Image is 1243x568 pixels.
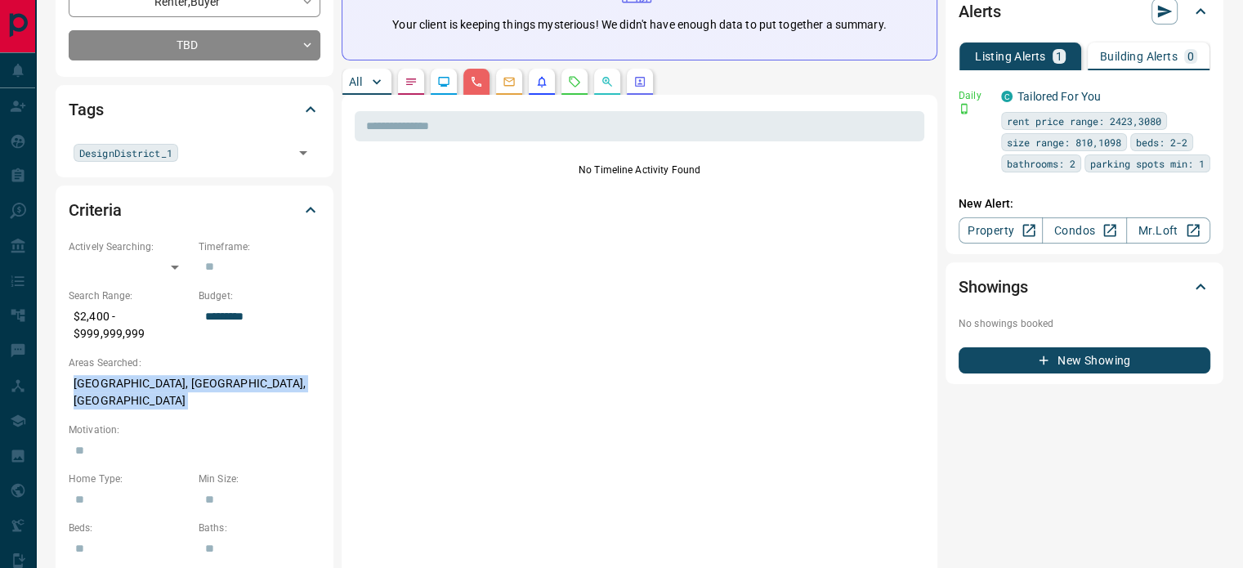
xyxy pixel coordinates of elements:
[69,239,190,254] p: Actively Searching:
[437,75,450,88] svg: Lead Browsing Activity
[69,303,190,347] p: $2,400 - $999,999,999
[69,30,320,60] div: TBD
[1007,113,1161,129] span: rent price range: 2423,3080
[959,267,1210,306] div: Showings
[959,316,1210,331] p: No showings booked
[503,75,516,88] svg: Emails
[199,472,320,486] p: Min Size:
[959,274,1028,300] h2: Showings
[1187,51,1194,62] p: 0
[1056,51,1062,62] p: 1
[69,423,320,437] p: Motivation:
[959,195,1210,212] p: New Alert:
[633,75,646,88] svg: Agent Actions
[1007,155,1075,172] span: bathrooms: 2
[1100,51,1178,62] p: Building Alerts
[69,521,190,535] p: Beds:
[470,75,483,88] svg: Calls
[392,16,886,34] p: Your client is keeping things mysterious! We didn't have enough data to put together a summary.
[959,347,1210,373] button: New Showing
[69,370,320,414] p: [GEOGRAPHIC_DATA], [GEOGRAPHIC_DATA], [GEOGRAPHIC_DATA]
[975,51,1046,62] p: Listing Alerts
[69,197,122,223] h2: Criteria
[69,356,320,370] p: Areas Searched:
[199,288,320,303] p: Budget:
[69,472,190,486] p: Home Type:
[355,163,924,177] p: No Timeline Activity Found
[959,217,1043,244] a: Property
[69,288,190,303] p: Search Range:
[1001,91,1013,102] div: condos.ca
[1090,155,1205,172] span: parking spots min: 1
[1017,90,1101,103] a: Tailored For You
[349,76,362,87] p: All
[79,145,172,161] span: DesignDistrict_1
[959,88,991,103] p: Daily
[199,521,320,535] p: Baths:
[199,239,320,254] p: Timeframe:
[1136,134,1187,150] span: beds: 2-2
[1042,217,1126,244] a: Condos
[292,141,315,164] button: Open
[535,75,548,88] svg: Listing Alerts
[1126,217,1210,244] a: Mr.Loft
[69,190,320,230] div: Criteria
[601,75,614,88] svg: Opportunities
[1007,134,1121,150] span: size range: 810,1098
[69,90,320,129] div: Tags
[568,75,581,88] svg: Requests
[405,75,418,88] svg: Notes
[69,96,103,123] h2: Tags
[959,103,970,114] svg: Push Notification Only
